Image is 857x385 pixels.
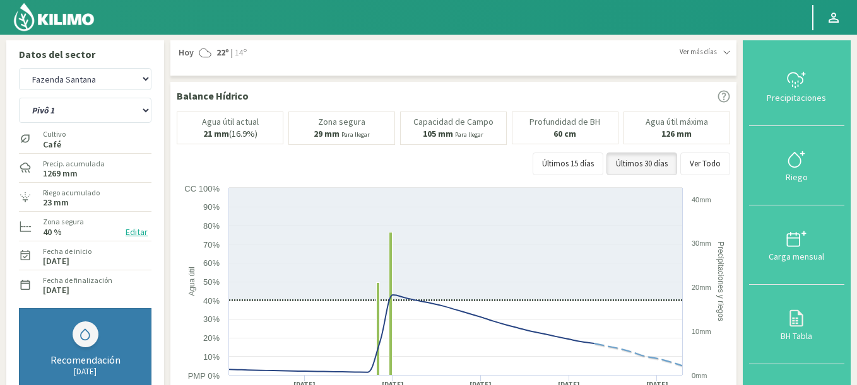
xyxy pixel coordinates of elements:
[203,221,220,231] text: 80%
[606,152,677,175] button: Últimos 30 días
[553,128,576,139] b: 60 cm
[753,252,841,261] div: Carga mensual
[423,128,453,139] b: 105 mm
[177,88,249,103] p: Balance Hídrico
[203,258,220,268] text: 60%
[19,47,151,62] p: Datos del sector
[122,225,151,239] button: Editar
[692,239,711,247] text: 30mm
[413,117,494,127] p: Capacidad de Campo
[749,126,844,205] button: Riego
[203,352,220,362] text: 10%
[184,184,220,193] text: CC 100%
[203,202,220,212] text: 90%
[216,47,229,58] strong: 22º
[692,372,707,379] text: 0mm
[43,275,112,286] label: Fecha de finalización
[716,241,725,321] text: Precipitaciones y riegos
[692,328,711,335] text: 10mm
[43,141,66,149] label: Café
[680,152,730,175] button: Ver Todo
[314,128,340,139] b: 29 mm
[43,246,92,257] label: Fecha de inicio
[533,152,603,175] button: Últimos 15 días
[203,296,220,306] text: 40%
[203,333,220,343] text: 20%
[43,257,69,265] label: [DATE]
[43,228,62,236] label: 40 %
[646,117,708,127] p: Agua útil máxima
[529,117,600,127] p: Profundidad de BH
[318,117,365,127] p: Zona segura
[749,285,844,364] button: BH Tabla
[43,286,69,294] label: [DATE]
[202,117,259,127] p: Agua útil actual
[43,158,105,170] label: Precip. acumulada
[692,284,711,291] text: 20mm
[749,205,844,285] button: Carga mensual
[753,331,841,340] div: BH Tabla
[32,353,138,366] div: Recomendación
[13,2,95,32] img: Kilimo
[32,366,138,377] div: [DATE]
[203,129,257,139] p: (16.9%)
[749,47,844,126] button: Precipitaciones
[43,216,84,227] label: Zona segura
[753,93,841,102] div: Precipitaciones
[203,240,220,250] text: 70%
[753,173,841,181] div: Riego
[203,128,229,139] b: 21 mm
[187,267,196,296] text: Agua útil
[43,170,78,178] label: 1269 mm
[661,128,692,139] b: 126 mm
[231,47,233,59] span: |
[455,130,483,139] small: Para llegar
[203,314,220,324] text: 30%
[203,277,220,287] text: 50%
[233,47,247,59] span: 14º
[43,198,69,207] label: 23 mm
[43,129,66,140] label: Cultivo
[177,47,194,59] span: Hoy
[341,130,370,139] small: Para llegar
[692,196,711,204] text: 40mm
[43,187,100,198] label: Riego acumulado
[680,47,717,57] span: Ver más días
[188,371,220,381] text: PMP 0%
